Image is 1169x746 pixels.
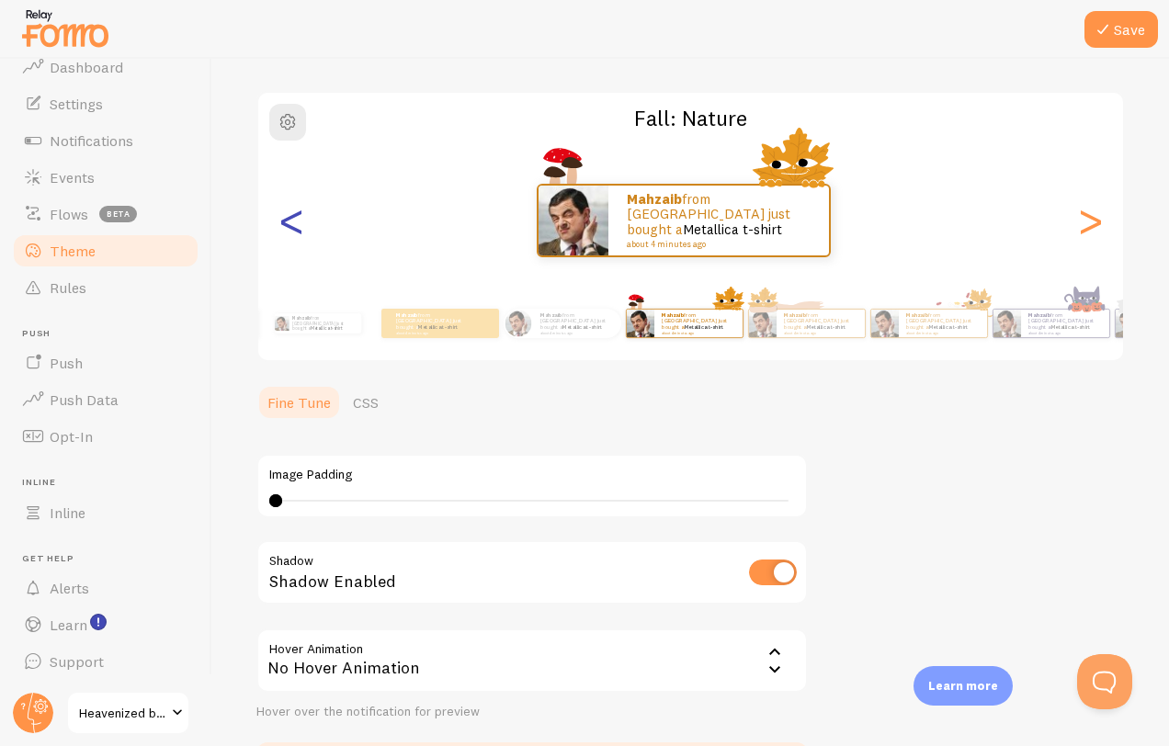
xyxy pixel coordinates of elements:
[11,643,200,680] a: Support
[562,323,602,331] a: Metallica t-shirt
[50,131,133,150] span: Notifications
[870,310,898,337] img: Fomo
[50,278,86,297] span: Rules
[928,677,998,695] p: Learn more
[1050,323,1090,331] a: Metallica t-shirt
[1115,310,1142,337] img: Fomo
[784,331,856,334] small: about 4 minutes ago
[662,311,735,334] p: from [GEOGRAPHIC_DATA] just bought a
[906,311,980,334] p: from [GEOGRAPHIC_DATA] just bought a
[748,310,776,337] img: Fomo
[292,315,311,321] strong: Mahzaib
[11,159,200,196] a: Events
[11,85,200,122] a: Settings
[280,154,302,287] div: Previous slide
[914,666,1013,706] div: Learn more
[662,331,733,334] small: about 4 minutes ago
[683,220,782,238] a: Metallica t-shirt
[11,269,200,306] a: Rules
[396,311,418,319] strong: Mahzaib
[505,310,531,336] img: Fomo
[66,691,190,735] a: Heavenized by [PERSON_NAME]
[79,702,166,724] span: Heavenized by [PERSON_NAME]
[50,616,87,634] span: Learn
[396,331,468,334] small: about 4 minutes ago
[50,652,104,671] span: Support
[11,606,200,643] a: Learn
[993,310,1020,337] img: Fomo
[99,206,137,222] span: beta
[906,311,928,319] strong: Mahzaib
[50,579,89,597] span: Alerts
[11,122,200,159] a: Notifications
[311,325,342,331] a: Metallica t-shirt
[256,384,342,421] a: Fine Tune
[11,381,200,418] a: Push Data
[50,390,119,409] span: Push Data
[50,58,123,76] span: Dashboard
[342,384,390,421] a: CSS
[11,418,200,455] a: Opt-In
[11,570,200,606] a: Alerts
[539,186,608,255] img: Fomo
[50,242,96,260] span: Theme
[928,323,968,331] a: Metallica t-shirt
[906,331,978,334] small: about 4 minutes ago
[540,311,614,334] p: from [GEOGRAPHIC_DATA] just bought a
[11,196,200,232] a: Flows beta
[258,104,1123,132] h2: Fall: Nature
[292,313,354,333] p: from [GEOGRAPHIC_DATA] just bought a
[22,328,200,340] span: Push
[1079,154,1101,287] div: Next slide
[784,311,806,319] strong: Mahzaib
[418,323,458,331] a: Metallica t-shirt
[540,311,562,319] strong: Mahzaib
[806,323,846,331] a: Metallica t-shirt
[50,503,85,522] span: Inline
[1028,311,1050,319] strong: Mahzaib
[50,95,103,113] span: Settings
[50,427,93,446] span: Opt-In
[22,553,200,565] span: Get Help
[256,628,808,693] div: No Hover Animation
[19,5,111,51] img: fomo-relay-logo-orange.svg
[627,240,805,249] small: about 4 minutes ago
[784,311,857,334] p: from [GEOGRAPHIC_DATA] just bought a
[11,494,200,531] a: Inline
[269,467,795,483] label: Image Padding
[50,354,83,372] span: Push
[540,331,612,334] small: about 4 minutes ago
[662,311,684,319] strong: Mahzaib
[396,311,470,334] p: from [GEOGRAPHIC_DATA] just bought a
[256,540,808,607] div: Shadow Enabled
[684,323,723,331] a: Metallica t-shirt
[627,192,811,249] p: from [GEOGRAPHIC_DATA] just bought a
[1077,654,1132,709] iframe: Help Scout Beacon - Open
[256,704,808,720] div: Hover over the notification for preview
[1028,331,1100,334] small: about 4 minutes ago
[11,49,200,85] a: Dashboard
[90,614,107,630] svg: <p>Watch New Feature Tutorials!</p>
[11,232,200,269] a: Theme
[1028,311,1102,334] p: from [GEOGRAPHIC_DATA] just bought a
[274,316,289,331] img: Fomo
[627,190,682,208] strong: Mahzaib
[11,345,200,381] a: Push
[22,477,200,489] span: Inline
[626,310,653,337] img: Fomo
[50,168,95,186] span: Events
[50,205,88,223] span: Flows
